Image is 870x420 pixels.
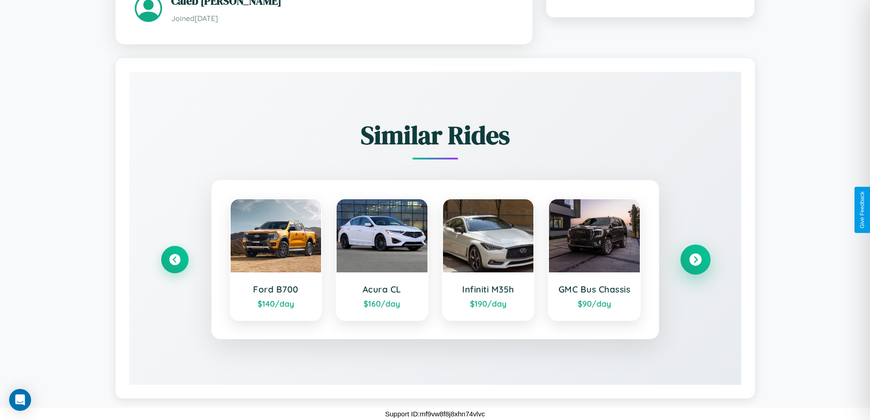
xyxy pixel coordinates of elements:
div: Open Intercom Messenger [9,389,31,411]
h3: Infiniti M35h [452,284,525,295]
h3: Ford B700 [240,284,312,295]
a: Acura CL$160/day [336,198,428,321]
div: $ 160 /day [346,298,418,308]
h3: GMC Bus Chassis [558,284,631,295]
div: $ 140 /day [240,298,312,308]
p: Joined [DATE] [171,12,513,25]
a: GMC Bus Chassis$90/day [548,198,641,321]
a: Ford B700$140/day [230,198,322,321]
h2: Similar Rides [161,117,709,153]
div: $ 90 /day [558,298,631,308]
a: Infiniti M35h$190/day [442,198,535,321]
p: Support ID: mf9vw8f8j8xhn74vlvc [385,408,485,420]
div: $ 190 /day [452,298,525,308]
h3: Acura CL [346,284,418,295]
div: Give Feedback [859,191,865,229]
